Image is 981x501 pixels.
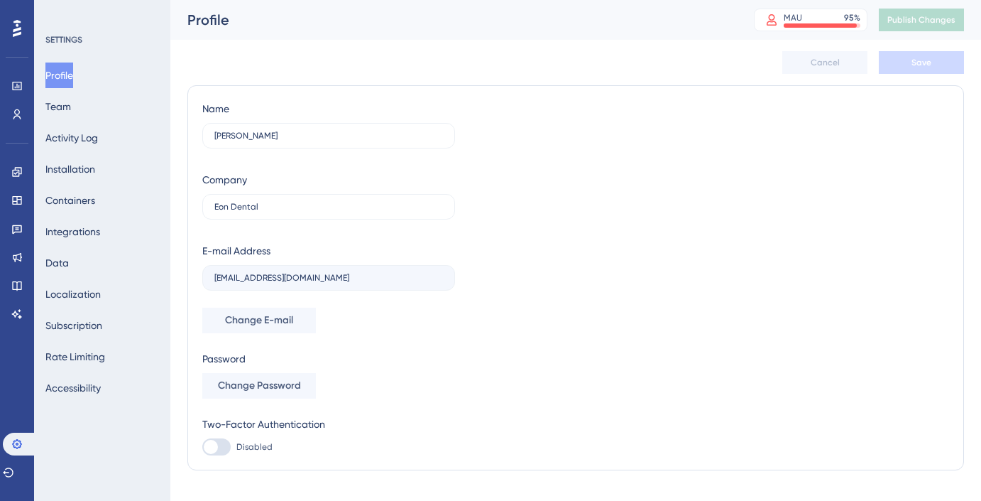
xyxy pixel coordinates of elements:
[214,202,443,212] input: Company Name
[202,373,316,399] button: Change Password
[202,242,270,259] div: E-mail Address
[45,219,100,244] button: Integrations
[45,375,101,401] button: Accessibility
[202,416,455,433] div: Two-Factor Authentication
[45,281,101,307] button: Localization
[214,273,443,283] input: E-mail Address
[45,344,105,370] button: Rate Limiting
[202,100,229,117] div: Name
[214,131,443,141] input: Name Surname
[45,63,73,88] button: Profile
[811,57,840,68] span: Cancel
[218,377,301,394] span: Change Password
[782,51,867,74] button: Cancel
[45,125,98,151] button: Activity Log
[45,188,95,213] button: Containers
[784,12,802,23] div: MAU
[202,308,316,333] button: Change E-mail
[45,250,69,276] button: Data
[202,350,455,367] div: Password
[887,14,955,26] span: Publish Changes
[202,171,247,188] div: Company
[45,156,95,182] button: Installation
[236,441,273,453] span: Disabled
[879,51,964,74] button: Save
[45,34,160,45] div: SETTINGS
[45,313,102,338] button: Subscription
[911,57,931,68] span: Save
[844,12,860,23] div: 95 %
[45,94,71,119] button: Team
[187,10,718,30] div: Profile
[879,9,964,31] button: Publish Changes
[225,312,293,329] span: Change E-mail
